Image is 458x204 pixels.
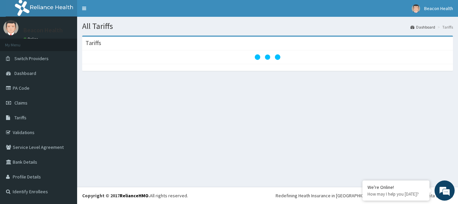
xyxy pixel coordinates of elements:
span: Claims [14,100,27,106]
svg: audio-loading [254,44,281,71]
strong: Copyright © 2017 . [82,193,150,199]
img: User Image [3,20,18,35]
a: Online [23,37,40,41]
h1: All Tariffs [82,22,453,31]
p: Beacon Health [23,27,63,33]
div: Redefining Heath Insurance in [GEOGRAPHIC_DATA] using Telemedicine and Data Science! [276,192,453,199]
p: How may I help you today? [367,191,424,197]
span: Beacon Health [424,5,453,11]
span: Tariffs [14,115,26,121]
a: Dashboard [410,24,435,30]
span: Dashboard [14,70,36,76]
a: RelianceHMO [120,193,149,199]
div: We're Online! [367,184,424,190]
span: Switch Providers [14,55,49,62]
li: Tariffs [436,24,453,30]
h3: Tariffs [85,40,101,46]
img: User Image [412,4,420,13]
footer: All rights reserved. [77,187,458,204]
